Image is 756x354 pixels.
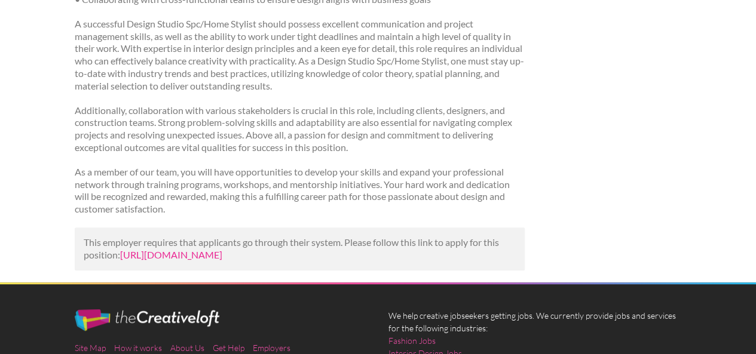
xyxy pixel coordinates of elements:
a: About Us [170,343,204,353]
p: As a member of our team, you will have opportunities to develop your skills and expand your profe... [75,166,525,216]
img: The Creative Loft [75,309,219,331]
p: This employer requires that applicants go through their system. Please follow this link to apply ... [84,236,516,261]
a: How it works [114,343,162,353]
a: Employers [253,343,290,353]
a: Site Map [75,343,106,353]
a: [URL][DOMAIN_NAME] [120,249,222,260]
p: Additionally, collaboration with various stakeholders is crucial in this role, including clients,... [75,104,525,154]
a: Get Help [213,343,244,353]
p: A successful Design Studio Spc/Home Stylist should possess excellent communication and project ma... [75,18,525,93]
a: Fashion Jobs [388,334,436,347]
